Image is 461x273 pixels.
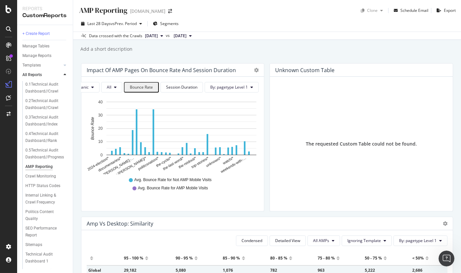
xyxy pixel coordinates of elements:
[342,235,392,246] button: Ignoring Template
[191,156,210,169] text: top-stories/*
[166,84,197,90] div: Session Duration
[176,253,193,263] div: 90 - 95 %
[444,8,456,13] div: Export
[25,251,68,265] a: Technical Audit Dashboard 1
[87,98,256,174] svg: A chart.
[87,220,153,227] div: Amp vs Desktop: Similarity
[90,117,95,140] text: Bounce Rate
[270,253,287,263] div: 80 - 85 %
[22,52,51,59] div: Manage Reports
[130,8,165,14] div: [DOMAIN_NAME]
[205,156,222,168] text: unknown/*
[25,97,64,111] div: 0.2Technical Audit Dashboard//Crawl
[242,238,262,243] div: Condensed
[25,173,68,180] a: Crawl Monitoring
[101,153,103,157] text: 0
[400,8,428,13] div: Schedule Email
[22,30,68,37] a: + Create Report
[145,33,158,39] span: 2025 Aug. 18th
[22,12,68,19] div: CustomReports
[89,33,142,39] div: Data crossed with the Crawls
[25,163,53,170] div: AMP Reporting
[87,156,110,171] text: 2024-election/*
[69,82,100,93] button: Organic
[25,182,68,189] a: HTTP Status Codes
[101,82,122,93] button: All
[130,85,153,90] div: Bounce Rate
[98,113,103,118] text: 30
[81,63,264,211] div: Impact of AMP Pages on Bounce Rate and Session DurationgeargearOrganicAllBounce RateSession Durat...
[168,9,172,14] div: arrow-right-arrow-left
[178,156,197,169] text: the-reidout/*
[306,141,417,147] div: The requested Custom Table could not be found.
[399,238,437,243] span: By: pagetype Level 1
[25,182,60,189] div: HTTP Status Codes
[134,177,212,183] span: Avg. Bounce Rate for Not AMP Mobile Visits
[98,156,122,172] text: documentaries/*
[25,192,64,206] div: Internal Linking & Crawl Frequency
[25,173,56,180] div: Crawl Monitoring
[162,156,185,171] text: the-last-word/*
[124,267,136,273] span: 29,182
[307,235,340,246] button: All AMPs
[166,33,171,39] span: vs
[22,62,41,69] div: Templates
[142,32,166,40] button: [DATE]
[25,130,64,144] div: 0.4Technical Audit Dashboard//Rank
[205,82,259,93] button: By: pagetype Level 1
[22,5,68,12] div: Reports
[393,235,447,246] button: By: pagetype Level 1
[313,238,329,243] span: All AMPs
[150,18,181,29] button: Segments
[22,43,49,50] div: Manage Tables
[105,156,147,182] text: morning-[PERSON_NAME]/*
[443,221,447,226] div: gear
[78,18,145,29] button: Last 28 DaysvsPrev. Period
[22,43,68,50] a: Manage Tables
[98,126,103,131] text: 20
[88,267,101,273] span: Global
[22,52,68,59] a: Manage Reports
[25,114,68,128] a: 0.3Technical Audit Dashboard//Index
[318,253,335,263] div: 75 - 80 %
[111,21,137,26] span: vs Prev. Period
[160,21,179,26] span: Segments
[137,156,160,171] text: politicsnation/*
[25,208,68,222] a: Politics Content Quality
[412,267,422,273] span: 2,686
[210,84,248,90] span: By: pagetype Level 1
[25,114,64,128] div: 0.3Technical Audit Dashboard//Index
[25,208,62,222] div: Politics Content Quality
[347,238,381,243] span: Ignoring Template
[365,253,382,263] div: 50 - 75 %
[74,84,89,90] span: Organic
[98,100,103,104] text: 40
[412,253,424,263] div: < 50%
[391,5,428,16] button: Schedule Email
[275,238,300,243] div: Detailed View
[155,156,172,168] text: the-cycle/*
[367,8,378,13] div: Clone
[25,192,68,206] a: Internal Linking & Crawl Frequency
[25,147,68,161] a: 0.5Technical Audit Dashboard//Progress
[25,163,68,170] a: AMP Reporting
[358,5,386,16] button: Clone
[107,84,111,90] span: All
[25,241,42,248] div: Sitemaps
[174,33,187,39] span: 2025 Jul. 21st
[124,253,143,263] div: 95 - 100 %
[223,267,233,273] span: 1,076
[25,225,68,239] a: SEO Performance Report
[25,130,68,144] a: 0.4Technical Audit Dashboard//Rank
[176,267,186,273] span: 5,080
[270,267,277,273] span: 782
[222,156,235,165] text: watch/*
[25,251,63,265] div: Technical Audit Dashboard 1
[78,5,128,15] div: AMP Reporting
[98,139,103,144] text: 10
[434,5,456,16] button: Export
[160,82,203,93] button: Session Duration
[439,251,454,266] iframe: Intercom live chat
[22,71,42,78] div: All Reports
